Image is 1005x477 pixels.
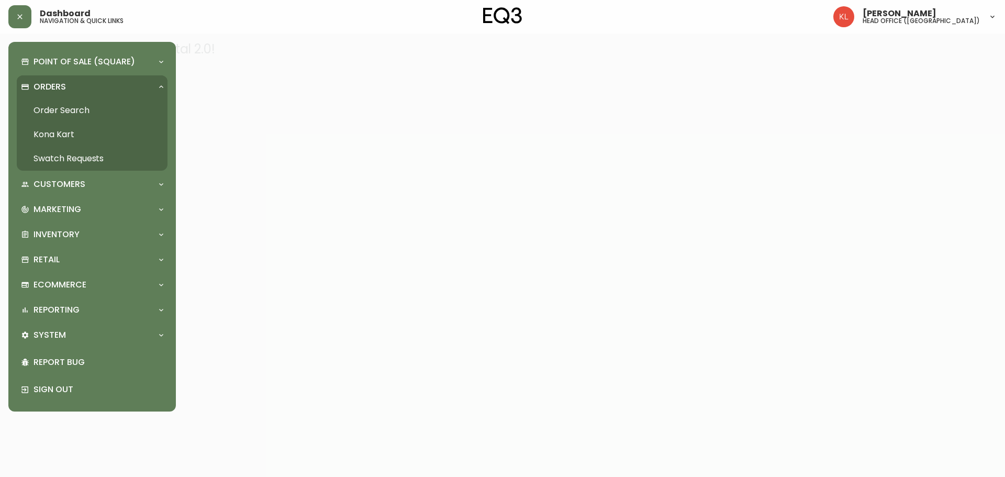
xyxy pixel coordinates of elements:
[33,179,85,190] p: Customers
[17,173,167,196] div: Customers
[833,6,854,27] img: 2c0c8aa7421344cf0398c7f872b772b5
[33,384,163,395] p: Sign Out
[17,198,167,221] div: Marketing
[17,50,167,73] div: Point of Sale (Square)
[40,18,124,24] h5: navigation & quick links
[40,9,91,18] span: Dashboard
[33,329,66,341] p: System
[17,248,167,271] div: Retail
[17,376,167,403] div: Sign Out
[483,7,522,24] img: logo
[17,349,167,376] div: Report Bug
[33,229,80,240] p: Inventory
[33,357,163,368] p: Report Bug
[17,98,167,123] a: Order Search
[17,273,167,296] div: Ecommerce
[17,147,167,171] a: Swatch Requests
[33,204,81,215] p: Marketing
[863,18,980,24] h5: head office ([GEOGRAPHIC_DATA])
[33,304,80,316] p: Reporting
[17,223,167,246] div: Inventory
[863,9,936,18] span: [PERSON_NAME]
[33,81,66,93] p: Orders
[17,75,167,98] div: Orders
[17,298,167,321] div: Reporting
[33,254,60,265] p: Retail
[33,279,86,291] p: Ecommerce
[33,56,135,68] p: Point of Sale (Square)
[17,123,167,147] a: Kona Kart
[17,324,167,347] div: System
